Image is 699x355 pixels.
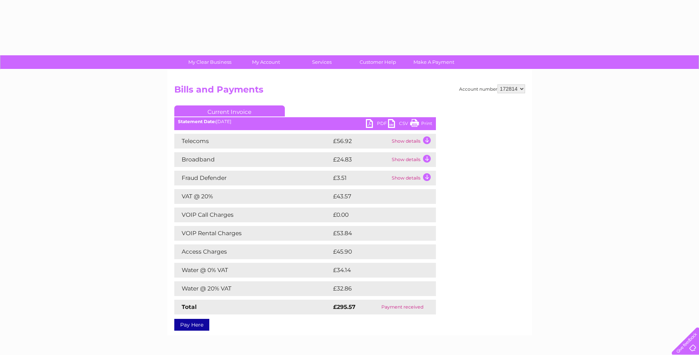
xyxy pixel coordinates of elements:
[174,319,209,331] a: Pay Here
[333,303,356,310] strong: £295.57
[410,119,432,130] a: Print
[331,152,390,167] td: £24.83
[174,281,331,296] td: Water @ 20% VAT
[331,281,421,296] td: £32.86
[174,84,525,98] h2: Bills and Payments
[174,208,331,222] td: VOIP Call Charges
[291,55,352,69] a: Services
[459,84,525,93] div: Account number
[390,152,436,167] td: Show details
[174,105,285,116] a: Current Invoice
[331,263,420,278] td: £34.14
[179,55,240,69] a: My Clear Business
[366,119,388,130] a: PDF
[388,119,410,130] a: CSV
[331,226,421,241] td: £53.84
[331,208,419,222] td: £0.00
[369,300,436,314] td: Payment received
[174,263,331,278] td: Water @ 0% VAT
[174,226,331,241] td: VOIP Rental Charges
[182,303,197,310] strong: Total
[174,134,331,149] td: Telecoms
[347,55,408,69] a: Customer Help
[174,152,331,167] td: Broadband
[331,189,421,204] td: £43.57
[174,189,331,204] td: VAT @ 20%
[178,119,216,124] b: Statement Date:
[390,171,436,185] td: Show details
[174,244,331,259] td: Access Charges
[331,244,421,259] td: £45.90
[390,134,436,149] td: Show details
[403,55,464,69] a: Make A Payment
[235,55,296,69] a: My Account
[174,119,436,124] div: [DATE]
[331,134,390,149] td: £56.92
[174,171,331,185] td: Fraud Defender
[331,171,390,185] td: £3.51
